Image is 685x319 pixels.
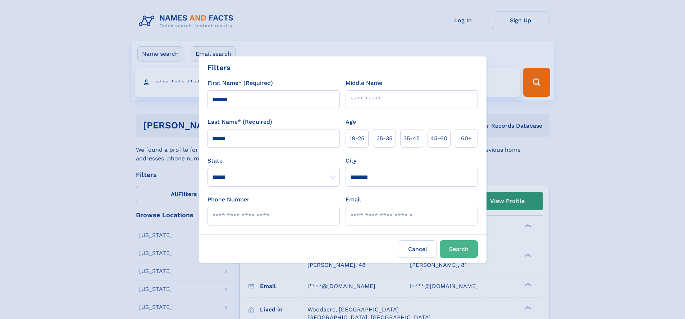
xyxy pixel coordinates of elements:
span: 25‑35 [376,134,392,143]
label: State [207,156,340,165]
label: Cancel [399,240,437,258]
span: 60+ [461,134,472,143]
span: 45‑60 [430,134,447,143]
span: 18‑25 [350,134,364,143]
div: Filters [207,62,230,73]
label: Age [346,118,356,126]
label: Phone Number [207,195,250,204]
label: First Name* (Required) [207,79,273,87]
span: 35‑45 [403,134,420,143]
button: Search [440,240,478,258]
label: Middle Name [346,79,382,87]
label: Last Name* (Required) [207,118,272,126]
label: City [346,156,356,165]
label: Email [346,195,361,204]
